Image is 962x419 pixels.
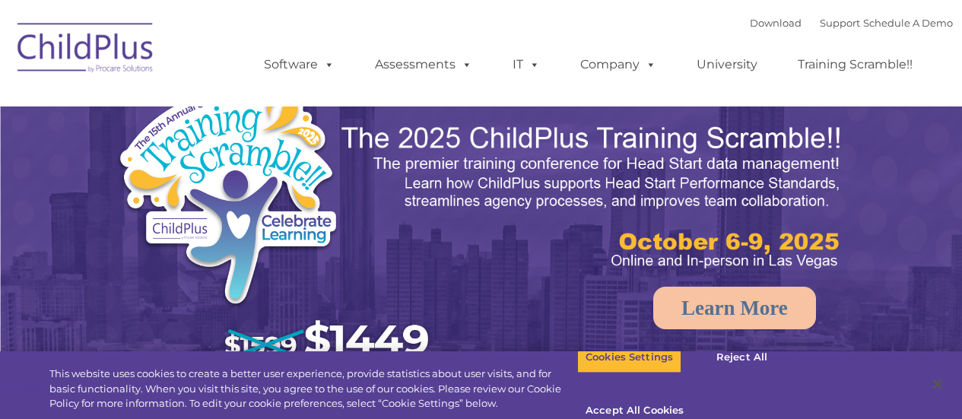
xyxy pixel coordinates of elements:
[653,287,816,329] a: Learn More
[820,17,860,29] a: Support
[750,17,802,29] a: Download
[565,49,671,80] a: Company
[863,17,953,29] a: Schedule A Demo
[921,367,954,401] button: Close
[783,49,928,80] a: Training Scramble!!
[49,367,577,411] div: This website uses cookies to create a better user experience, provide statistics about user visit...
[694,341,789,373] button: Reject All
[360,49,487,80] a: Assessments
[497,49,555,80] a: IT
[577,341,681,373] button: Cookies Settings
[10,12,162,88] img: ChildPlus by Procare Solutions
[249,49,350,80] a: Software
[681,49,773,80] a: University
[750,17,953,29] font: |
